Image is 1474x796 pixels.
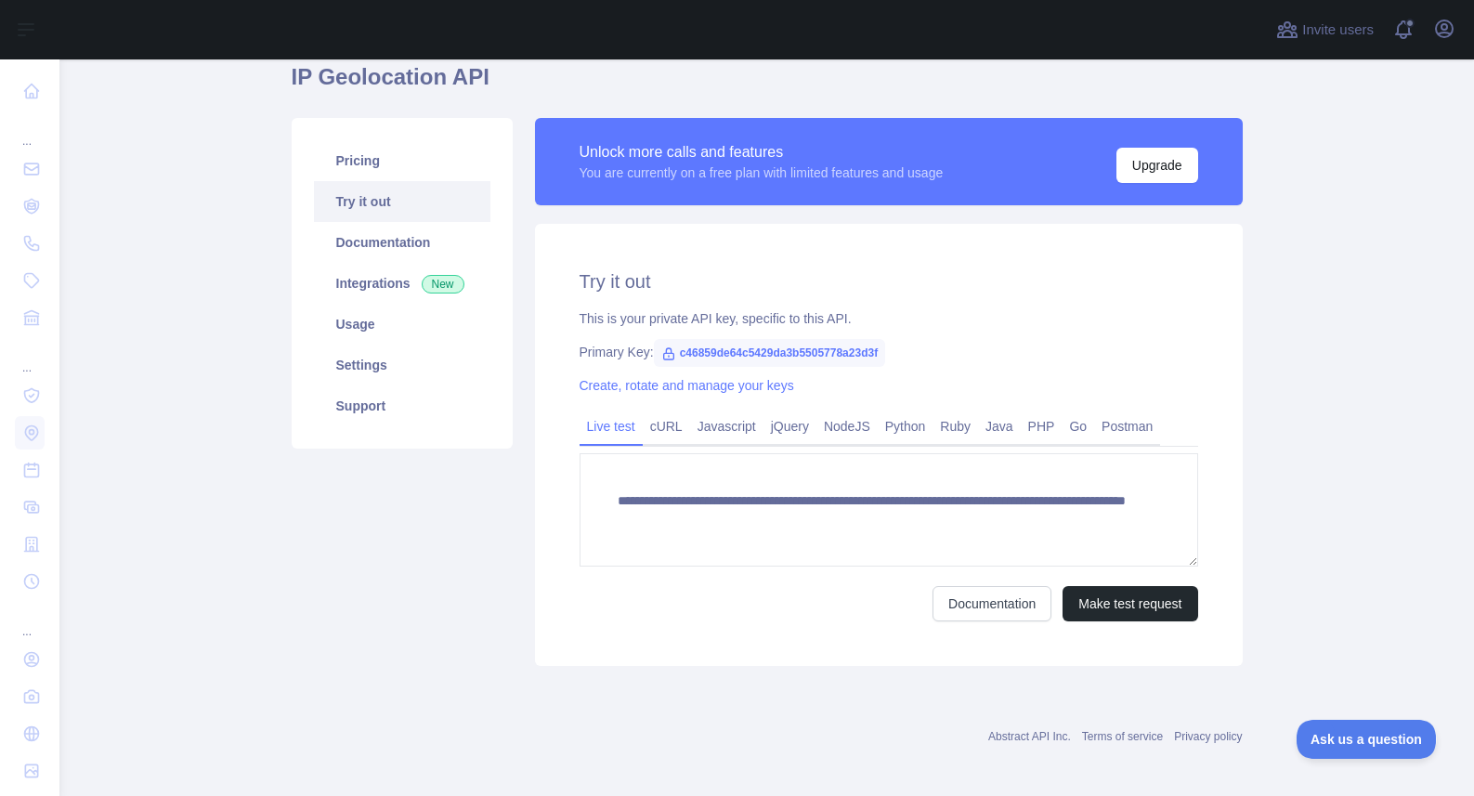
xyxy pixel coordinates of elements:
[292,62,1243,107] h1: IP Geolocation API
[15,338,45,375] div: ...
[15,111,45,149] div: ...
[314,263,490,304] a: Integrations New
[580,309,1198,328] div: This is your private API key, specific to this API.
[314,181,490,222] a: Try it out
[422,275,464,294] span: New
[314,222,490,263] a: Documentation
[314,140,490,181] a: Pricing
[1094,411,1160,441] a: Postman
[580,141,944,163] div: Unlock more calls and features
[1302,20,1374,41] span: Invite users
[978,411,1021,441] a: Java
[1116,148,1198,183] button: Upgrade
[878,411,933,441] a: Python
[1297,720,1437,759] iframe: Toggle Customer Support
[314,345,490,385] a: Settings
[816,411,878,441] a: NodeJS
[988,730,1071,743] a: Abstract API Inc.
[933,586,1051,621] a: Documentation
[1174,730,1242,743] a: Privacy policy
[580,378,794,393] a: Create, rotate and manage your keys
[314,385,490,426] a: Support
[654,339,886,367] span: c46859de64c5429da3b5505778a23d3f
[1063,586,1197,621] button: Make test request
[1062,411,1094,441] a: Go
[580,411,643,441] a: Live test
[580,343,1198,361] div: Primary Key:
[690,411,763,441] a: Javascript
[763,411,816,441] a: jQuery
[933,411,978,441] a: Ruby
[15,602,45,639] div: ...
[1082,730,1163,743] a: Terms of service
[580,163,944,182] div: You are currently on a free plan with limited features and usage
[643,411,690,441] a: cURL
[1272,15,1377,45] button: Invite users
[580,268,1198,294] h2: Try it out
[1021,411,1063,441] a: PHP
[314,304,490,345] a: Usage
